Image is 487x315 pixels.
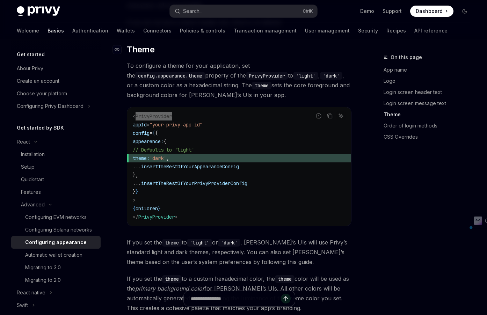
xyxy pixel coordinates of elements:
input: Ask a question... [191,291,281,306]
a: Migrating to 2.0 [11,274,101,286]
div: Migrating to 3.0 [25,263,61,272]
button: Open search [170,5,317,17]
a: Configuring Solana networks [11,224,101,236]
a: About Privy [11,62,101,75]
span: config [133,130,150,136]
code: theme [252,82,271,89]
code: 'light' [187,239,212,247]
span: // Defaults to 'light' [133,147,194,153]
div: Setup [21,163,35,171]
span: > [175,214,177,220]
code: 'dark' [218,239,240,247]
span: { [163,138,166,145]
a: Create an account [11,75,101,87]
a: Connectors [143,22,172,39]
div: Migrating to 2.0 [25,276,61,284]
button: Toggle Configuring Privy Dashboard section [11,100,101,112]
code: theme [162,275,182,283]
div: Configuring appearance [25,238,87,247]
span: 'dark' [150,155,166,161]
div: Installation [21,150,45,159]
a: API reference [414,22,448,39]
div: React native [17,288,45,297]
span: "your-privy-app-id" [150,122,203,128]
div: Search... [183,7,203,15]
code: 'light' [293,72,318,80]
div: About Privy [17,64,43,73]
span: insertTheRestOfYourAppearanceConfig [141,163,239,170]
a: Security [358,22,378,39]
a: Navigate to header [113,44,127,55]
code: 'dark' [320,72,342,80]
button: Toggle React section [11,135,101,148]
span: < [133,113,136,119]
button: Toggle React native section [11,286,101,299]
a: Order of login methods [384,120,476,131]
a: Installation [11,148,101,161]
span: = [150,130,152,136]
div: Configuring Privy Dashboard [17,102,83,110]
div: Advanced [21,200,45,209]
span: appId [133,122,147,128]
button: Report incorrect code [314,111,323,120]
code: config.appearance.theme [135,72,205,80]
button: Copy the contents from the code block [325,111,334,120]
span: { [155,130,158,136]
span: Ctrl K [303,8,313,14]
a: Wallets [117,22,135,39]
div: Quickstart [21,175,44,184]
a: Demo [360,8,374,15]
div: Configuring Solana networks [25,226,92,234]
span: { [152,130,155,136]
span: } [158,205,161,212]
a: Basics [48,22,64,39]
code: theme [275,275,295,283]
button: Send message [281,294,291,303]
a: Login screen message text [384,98,476,109]
em: primary background color [135,285,204,292]
div: Automatic wallet creation [25,251,82,259]
a: Configuring appearance [11,236,101,249]
a: Quickstart [11,173,101,186]
div: React [17,138,30,146]
span: } [136,189,138,195]
a: Login screen header text [384,87,476,98]
a: Migrating to 3.0 [11,261,101,274]
button: Toggle Swift section [11,299,101,312]
a: Logo [384,75,476,87]
a: Configuring EVM networks [11,211,101,224]
a: Theme [384,109,476,120]
a: Dashboard [410,6,453,17]
div: Choose your platform [17,89,67,98]
a: Policies & controls [180,22,225,39]
code: PrivyProvider [246,72,288,80]
span: > [133,197,136,203]
div: Configuring EVM networks [25,213,87,221]
code: theme [162,239,182,247]
h5: Get started [17,50,45,59]
a: CSS Overrides [384,131,476,142]
a: Support [383,8,402,15]
span: = [147,122,150,128]
div: Create an account [17,77,59,85]
span: If you set the to or , [PERSON_NAME]’s UIs will use Privy’s standard light and dark themes, respe... [127,237,351,267]
span: Theme [127,44,154,55]
a: User management [305,22,350,39]
a: Recipes [386,22,406,39]
button: Toggle dark mode [459,6,470,17]
span: children [136,205,158,212]
a: Transaction management [234,22,297,39]
span: { [133,205,136,212]
span: ... [133,180,141,186]
span: ... [133,163,141,170]
div: Swift [17,301,28,309]
span: To configure a theme for your application, set the property of the to , , or a custom color as a ... [127,61,351,100]
h5: Get started by SDK [17,124,64,132]
a: App name [384,64,476,75]
div: Features [21,188,41,196]
span: }, [133,172,138,178]
span: Dashboard [416,8,443,15]
button: Toggle Advanced section [11,198,101,211]
span: </ [133,214,138,220]
a: Authentication [72,22,108,39]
